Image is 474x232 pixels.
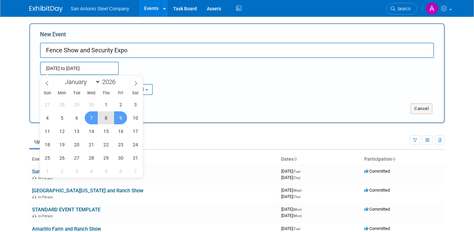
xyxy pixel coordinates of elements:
[301,226,302,231] span: -
[70,111,83,124] span: October 6, 2026
[55,98,68,111] span: September 28, 2026
[32,169,68,175] a: Sunbelt Ag Expo
[40,43,434,58] input: Name of Trade Show / Conference
[114,165,127,178] span: November 6, 2026
[55,138,68,151] span: October 19, 2026
[85,151,98,164] span: October 28, 2026
[293,195,300,199] span: (Thu)
[32,188,143,194] a: [GEOGRAPHIC_DATA][US_STATE] and Ranch Show
[55,125,68,138] span: October 12, 2026
[55,151,68,164] span: October 26, 2026
[281,169,302,174] span: [DATE]
[70,165,83,178] span: November 3, 2026
[29,6,63,12] img: ExhibitDay
[40,91,55,95] span: Sun
[294,156,297,162] a: Sort by Start Date
[99,165,112,178] span: November 5, 2026
[281,226,302,231] span: [DATE]
[99,125,112,138] span: October 15, 2026
[293,170,300,173] span: (Tue)
[281,175,300,180] span: [DATE]
[99,138,112,151] span: October 22, 2026
[55,165,68,178] span: November 2, 2026
[293,189,302,192] span: (Wed)
[426,2,438,15] img: Ashton Rugh
[29,135,67,148] a: Upcoming5
[38,176,55,180] span: In-Person
[38,214,55,218] span: In-Person
[364,188,390,193] span: Committed
[84,91,99,95] span: Wed
[85,98,98,111] span: September 30, 2026
[113,91,128,95] span: Fri
[71,6,129,11] span: San Antonio Steel Company
[293,227,300,231] span: (Tue)
[129,125,142,138] span: October 17, 2026
[99,98,112,111] span: October 1, 2026
[32,226,101,232] a: Amarillo Farm and Ranch Show
[411,103,432,114] button: Cancel
[362,154,445,165] th: Participation
[29,154,279,165] th: Event
[114,111,127,124] span: October 9, 2026
[70,151,83,164] span: October 27, 2026
[129,138,142,151] span: October 24, 2026
[303,188,304,193] span: -
[279,154,362,165] th: Dates
[281,194,300,199] span: [DATE]
[293,214,302,218] span: (Mon)
[32,176,36,179] img: In-Person Event
[303,207,304,212] span: -
[395,6,411,11] span: Search
[41,98,54,111] span: September 27, 2026
[32,207,100,213] a: STANDARD EVENT TEMPLATE
[55,91,69,95] span: Mon
[62,78,100,86] select: Month
[386,3,417,15] a: Search
[392,156,395,162] a: Sort by Participation Type
[281,213,302,218] span: [DATE]
[41,151,54,164] span: October 25, 2026
[32,195,36,198] img: In-Person Event
[40,75,97,84] div: Attendance / Format:
[41,111,54,124] span: October 4, 2026
[364,226,390,231] span: Committed
[114,125,127,138] span: October 16, 2026
[114,138,127,151] span: October 23, 2026
[41,138,54,151] span: October 18, 2026
[281,188,304,193] span: [DATE]
[70,125,83,138] span: October 13, 2026
[100,78,120,86] input: Year
[129,111,142,124] span: October 10, 2026
[85,165,98,178] span: November 4, 2026
[85,125,98,138] span: October 14, 2026
[114,98,127,111] span: October 2, 2026
[364,169,390,174] span: Committed
[69,91,84,95] span: Tue
[41,125,54,138] span: October 11, 2026
[32,214,36,217] img: In-Person Event
[293,176,300,180] span: (Thu)
[70,98,83,111] span: September 29, 2026
[38,195,55,199] span: In-Person
[99,111,112,124] span: October 8, 2026
[301,169,302,174] span: -
[70,138,83,151] span: October 20, 2026
[99,91,113,95] span: Thu
[55,111,68,124] span: October 5, 2026
[99,151,112,164] span: October 29, 2026
[129,151,142,164] span: October 31, 2026
[85,138,98,151] span: October 21, 2026
[364,207,390,212] span: Committed
[85,111,98,124] span: October 7, 2026
[129,165,142,178] span: November 7, 2026
[41,165,54,178] span: November 1, 2026
[114,151,127,164] span: October 30, 2026
[40,62,119,75] input: Start Date - End Date
[128,91,143,95] span: Sat
[107,75,165,84] div: Participation:
[281,207,304,212] span: [DATE]
[293,208,302,211] span: (Mon)
[40,31,66,41] label: New Event
[129,98,142,111] span: October 3, 2026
